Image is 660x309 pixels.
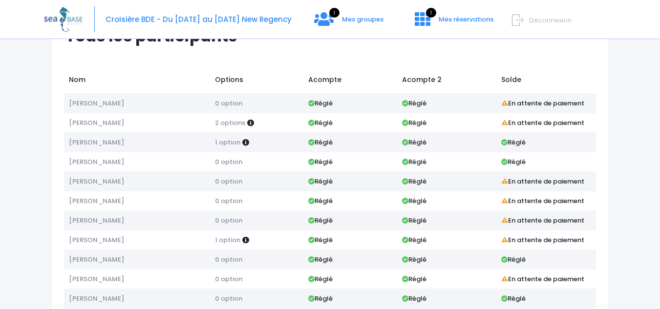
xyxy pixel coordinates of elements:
[329,8,340,18] span: 1
[426,8,436,18] span: 1
[210,70,303,93] td: Options
[308,274,333,284] strong: Réglé
[501,138,526,147] strong: Réglé
[501,255,526,264] strong: Réglé
[304,70,397,93] td: Acompte
[215,177,242,186] span: 0 option
[308,196,333,206] strong: Réglé
[69,255,124,264] span: [PERSON_NAME]
[215,138,240,147] span: 1 option
[215,99,242,108] span: 0 option
[308,294,333,303] strong: Réglé
[64,70,210,93] td: Nom
[65,26,603,45] h1: Tous les participants
[69,157,124,166] span: [PERSON_NAME]
[501,235,584,245] strong: En attente de paiement
[69,138,124,147] span: [PERSON_NAME]
[402,118,426,127] strong: Réglé
[407,18,499,27] a: 1 Mes réservations
[402,177,426,186] strong: Réglé
[69,177,124,186] span: [PERSON_NAME]
[501,177,584,186] strong: En attente de paiement
[501,157,526,166] strong: Réglé
[501,274,584,284] strong: En attente de paiement
[215,294,242,303] span: 0 option
[497,70,596,93] td: Solde
[308,235,333,245] strong: Réglé
[69,216,124,225] span: [PERSON_NAME]
[69,99,124,108] span: [PERSON_NAME]
[402,99,426,108] strong: Réglé
[529,16,572,25] span: Déconnexion
[215,255,242,264] span: 0 option
[106,14,292,24] span: Croisière BDE - Du [DATE] au [DATE] New Regency
[215,235,240,245] span: 1 option
[402,294,426,303] strong: Réglé
[69,196,124,206] span: [PERSON_NAME]
[402,274,426,284] strong: Réglé
[306,18,391,27] a: 1 Mes groupes
[215,196,242,206] span: 0 option
[308,118,333,127] strong: Réglé
[215,118,245,127] span: 2 options
[439,15,493,24] span: Mes réservations
[402,196,426,206] strong: Réglé
[308,177,333,186] strong: Réglé
[501,294,526,303] strong: Réglé
[501,118,584,127] strong: En attente de paiement
[402,138,426,147] strong: Réglé
[69,118,124,127] span: [PERSON_NAME]
[215,274,242,284] span: 0 option
[402,157,426,166] strong: Réglé
[501,196,584,206] strong: En attente de paiement
[501,99,584,108] strong: En attente de paiement
[308,99,333,108] strong: Réglé
[402,235,426,245] strong: Réglé
[69,294,124,303] span: [PERSON_NAME]
[215,157,242,166] span: 0 option
[308,216,333,225] strong: Réglé
[402,216,426,225] strong: Réglé
[69,235,124,245] span: [PERSON_NAME]
[342,15,383,24] span: Mes groupes
[308,255,333,264] strong: Réglé
[402,255,426,264] strong: Réglé
[397,70,496,93] td: Acompte 2
[308,157,333,166] strong: Réglé
[501,216,584,225] strong: En attente de paiement
[308,138,333,147] strong: Réglé
[215,216,242,225] span: 0 option
[69,274,124,284] span: [PERSON_NAME]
